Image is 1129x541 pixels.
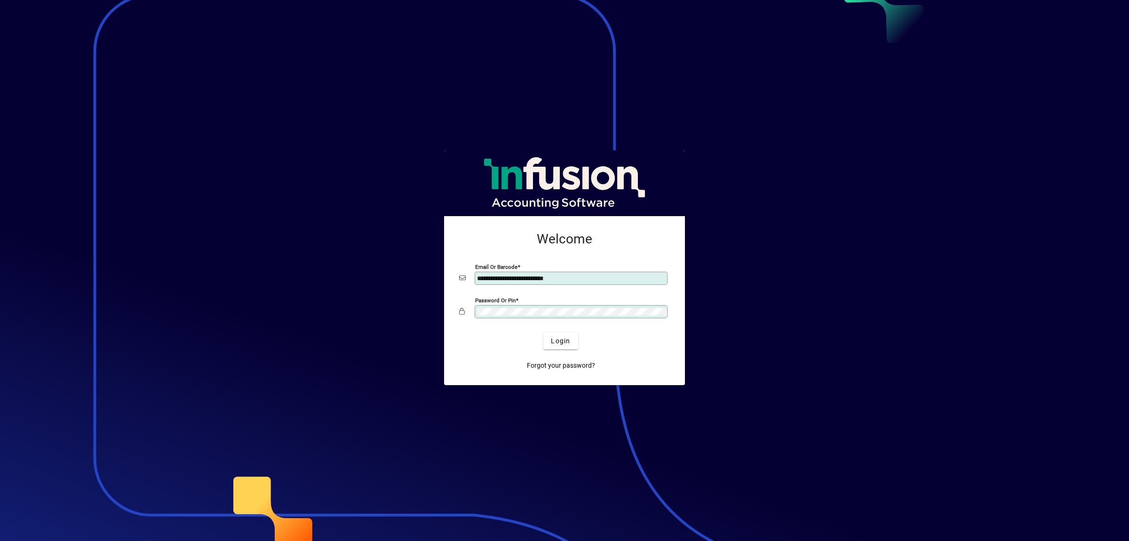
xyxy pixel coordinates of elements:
[543,332,578,349] button: Login
[459,231,670,247] h2: Welcome
[475,264,517,270] mat-label: Email or Barcode
[475,297,516,304] mat-label: Password or Pin
[551,336,570,346] span: Login
[523,357,599,374] a: Forgot your password?
[527,361,595,371] span: Forgot your password?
